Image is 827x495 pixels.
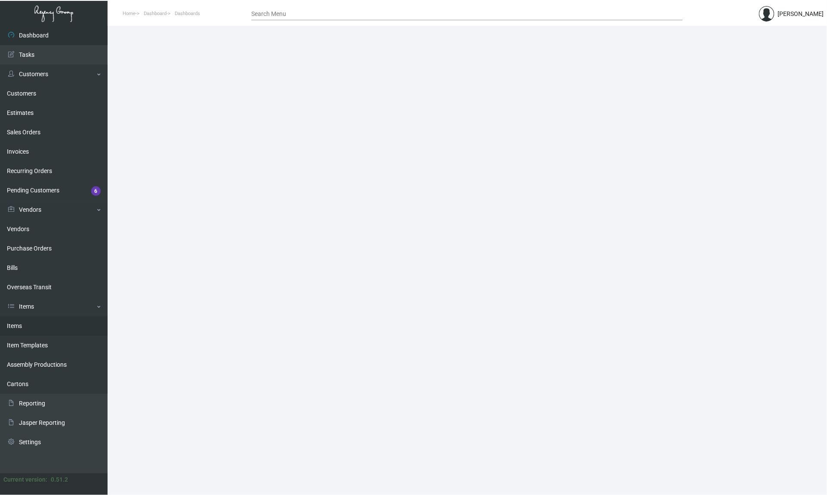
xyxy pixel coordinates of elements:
div: [PERSON_NAME] [778,9,824,19]
span: Home [123,11,136,16]
span: Dashboards [175,11,200,16]
div: 0.51.2 [51,475,68,484]
div: Current version: [3,475,47,484]
span: Dashboard [144,11,167,16]
img: admin@bootstrapmaster.com [759,6,775,22]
